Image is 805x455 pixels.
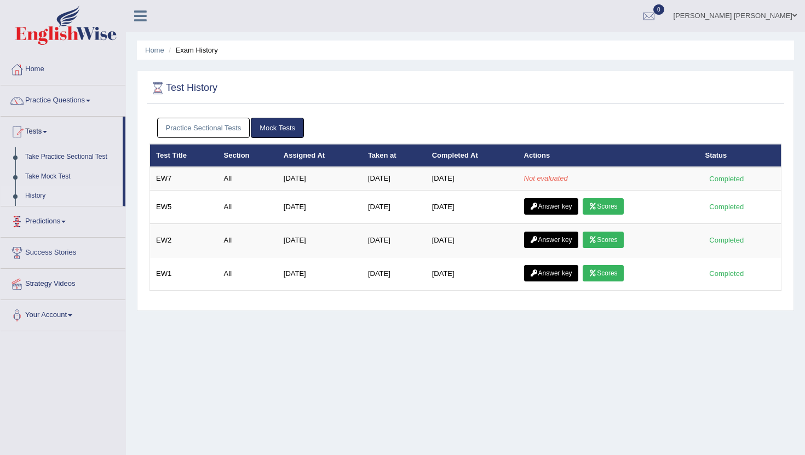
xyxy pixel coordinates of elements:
[705,268,748,279] div: Completed
[20,147,123,167] a: Take Practice Sectional Test
[1,300,125,327] a: Your Account
[1,206,125,234] a: Predictions
[278,190,362,223] td: [DATE]
[426,167,518,190] td: [DATE]
[524,198,578,215] a: Answer key
[1,54,125,82] a: Home
[362,167,426,190] td: [DATE]
[699,144,781,167] th: Status
[218,190,278,223] td: All
[150,190,218,223] td: EW5
[426,144,518,167] th: Completed At
[426,190,518,223] td: [DATE]
[653,4,664,15] span: 0
[20,186,123,206] a: History
[524,232,578,248] a: Answer key
[362,223,426,257] td: [DATE]
[166,45,218,55] li: Exam History
[1,238,125,265] a: Success Stories
[278,223,362,257] td: [DATE]
[150,80,217,96] h2: Test History
[524,265,578,281] a: Answer key
[218,223,278,257] td: All
[524,174,568,182] em: Not evaluated
[145,46,164,54] a: Home
[583,232,623,248] a: Scores
[583,265,623,281] a: Scores
[157,118,250,138] a: Practice Sectional Tests
[278,257,362,290] td: [DATE]
[150,144,218,167] th: Test Title
[150,257,218,290] td: EW1
[426,257,518,290] td: [DATE]
[705,173,748,185] div: Completed
[583,198,623,215] a: Scores
[278,167,362,190] td: [DATE]
[362,190,426,223] td: [DATE]
[1,117,123,144] a: Tests
[278,144,362,167] th: Assigned At
[705,234,748,246] div: Completed
[150,223,218,257] td: EW2
[218,257,278,290] td: All
[218,144,278,167] th: Section
[705,201,748,212] div: Completed
[1,85,125,113] a: Practice Questions
[1,269,125,296] a: Strategy Videos
[362,257,426,290] td: [DATE]
[518,144,699,167] th: Actions
[251,118,304,138] a: Mock Tests
[362,144,426,167] th: Taken at
[426,223,518,257] td: [DATE]
[150,167,218,190] td: EW7
[20,167,123,187] a: Take Mock Test
[218,167,278,190] td: All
